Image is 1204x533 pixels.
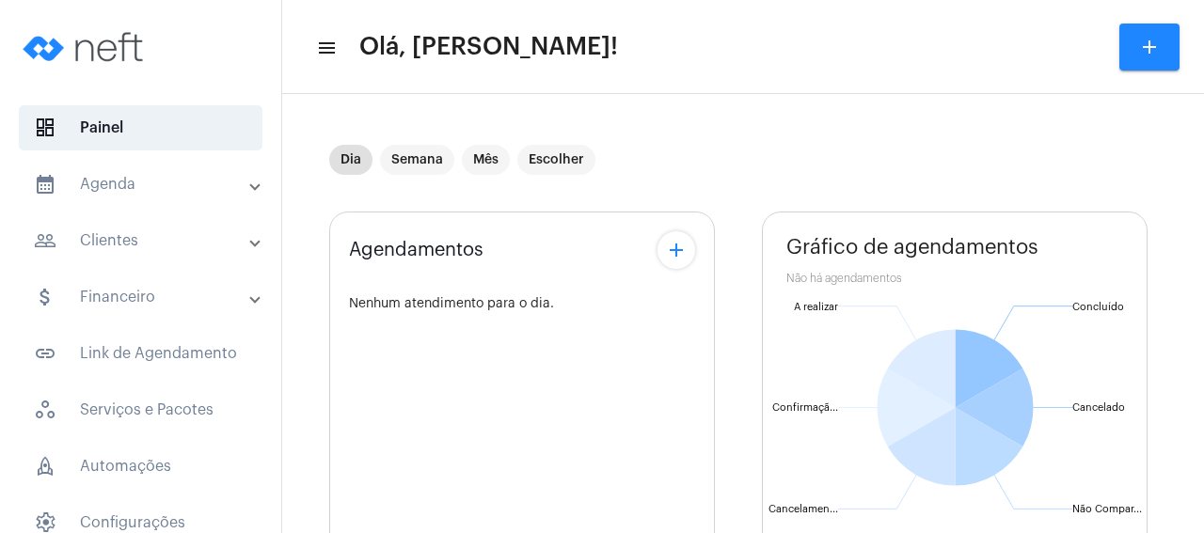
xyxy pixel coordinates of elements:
mat-icon: sidenav icon [34,229,56,252]
text: Não Compar... [1072,504,1142,514]
mat-panel-title: Clientes [34,229,251,252]
text: Confirmaçã... [772,402,838,414]
mat-chip: Dia [329,145,372,175]
span: sidenav icon [34,455,56,478]
div: Nenhum atendimento para o dia. [349,297,695,311]
mat-icon: sidenav icon [34,286,56,308]
text: Concluído [1072,302,1124,312]
span: Olá, [PERSON_NAME]! [359,32,618,62]
span: Serviços e Pacotes [19,387,262,432]
span: Agendamentos [349,240,483,260]
mat-icon: add [1138,36,1161,58]
mat-icon: sidenav icon [316,37,335,59]
span: Painel [19,105,262,150]
mat-expansion-panel-header: sidenav iconFinanceiro [11,274,281,320]
span: Gráfico de agendamentos [786,236,1038,259]
img: logo-neft-novo-2.png [15,9,156,85]
mat-expansion-panel-header: sidenav iconAgenda [11,162,281,207]
mat-chip: Mês [462,145,510,175]
mat-panel-title: Financeiro [34,286,251,308]
text: A realizar [794,302,838,312]
mat-expansion-panel-header: sidenav iconClientes [11,218,281,263]
text: Cancelamen... [768,504,838,514]
mat-panel-title: Agenda [34,173,251,196]
span: Link de Agendamento [19,331,262,376]
span: sidenav icon [34,117,56,139]
mat-icon: sidenav icon [34,173,56,196]
mat-icon: add [665,239,688,261]
span: sidenav icon [34,399,56,421]
mat-chip: Semana [380,145,454,175]
span: Automações [19,444,262,489]
mat-icon: sidenav icon [34,342,56,365]
text: Cancelado [1072,402,1125,413]
mat-chip: Escolher [517,145,595,175]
